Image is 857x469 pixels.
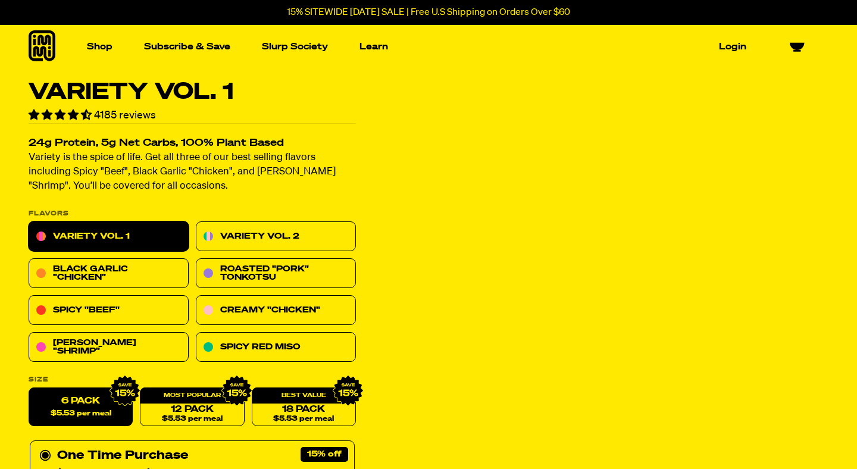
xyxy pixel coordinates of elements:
a: Variety Vol. 1 [29,222,189,252]
a: Spicy "Beef" [29,296,189,326]
span: $5.53 per meal [51,410,111,418]
nav: Main navigation [82,25,751,68]
a: Roasted "Pork" Tonkotsu [196,259,356,289]
p: Variety is the spice of life. Get all three of our best selling flavors including Spicy "Beef", B... [29,151,356,194]
a: Black Garlic "Chicken" [29,259,189,289]
h2: 24g Protein, 5g Net Carbs, 100% Plant Based [29,139,356,149]
a: Variety Vol. 2 [196,222,356,252]
p: Flavors [29,211,356,217]
img: IMG_9632.png [333,376,364,407]
span: 4185 reviews [94,110,156,121]
img: IMG_9632.png [221,376,252,407]
label: 6 Pack [29,388,133,427]
a: Login [714,37,751,56]
a: Shop [82,37,117,56]
a: Subscribe & Save [139,37,235,56]
a: Spicy Red Miso [196,333,356,362]
img: IMG_9632.png [110,376,140,407]
a: [PERSON_NAME] "Shrimp" [29,333,189,362]
a: Learn [355,37,393,56]
a: Slurp Society [257,37,333,56]
p: 15% SITEWIDE [DATE] SALE | Free U.S Shipping on Orders Over $60 [287,7,570,18]
a: Creamy "Chicken" [196,296,356,326]
h1: Variety Vol. 1 [29,81,356,104]
a: 18 Pack$5.53 per meal [252,388,356,427]
span: $5.53 per meal [162,415,223,423]
span: $5.53 per meal [273,415,334,423]
span: 4.55 stars [29,110,94,121]
label: Size [29,377,356,383]
a: 12 Pack$5.53 per meal [140,388,244,427]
